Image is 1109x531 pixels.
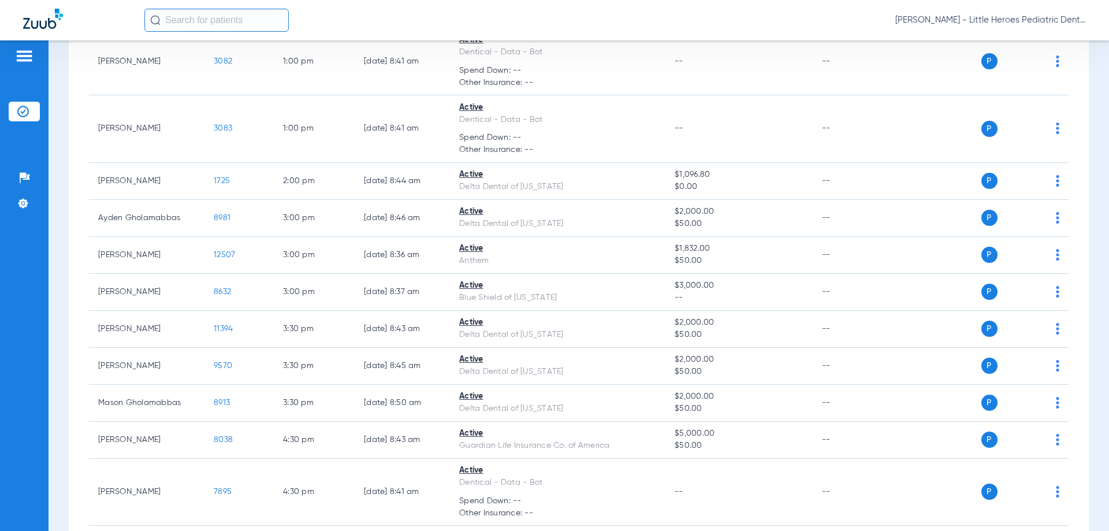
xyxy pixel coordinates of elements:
span: P [981,284,998,300]
div: Delta Dental of [US_STATE] [459,403,656,415]
span: P [981,432,998,448]
span: Other Insurance: -- [459,507,656,519]
td: [DATE] 8:43 AM [355,422,450,459]
img: group-dot-blue.svg [1056,286,1059,298]
span: $50.00 [675,403,803,415]
iframe: Chat Widget [1051,476,1109,531]
img: Zuub Logo [23,9,63,29]
span: P [981,210,998,226]
span: $1,832.00 [675,243,803,255]
td: [DATE] 8:41 AM [355,28,450,96]
td: 3:00 PM [274,237,355,274]
img: group-dot-blue.svg [1056,122,1059,134]
span: 9570 [214,362,232,370]
div: Active [459,243,656,255]
span: $5,000.00 [675,428,803,440]
span: Other Insurance: -- [459,77,656,89]
span: -- [675,488,683,496]
td: [DATE] 8:36 AM [355,237,450,274]
div: Active [459,280,656,292]
span: P [981,395,998,411]
img: group-dot-blue.svg [1056,175,1059,187]
span: 7895 [214,488,232,496]
div: Active [459,317,656,329]
td: -- [813,237,891,274]
span: 8632 [214,288,231,296]
div: Active [459,465,656,477]
div: Active [459,391,656,403]
span: $2,000.00 [675,317,803,329]
td: 1:00 PM [274,28,355,96]
td: 1:00 PM [274,95,355,163]
span: $2,000.00 [675,206,803,218]
td: -- [813,95,891,163]
img: group-dot-blue.svg [1056,360,1059,372]
span: $50.00 [675,329,803,341]
td: -- [813,200,891,237]
span: 1725 [214,177,230,185]
td: [DATE] 8:45 AM [355,348,450,385]
span: 8981 [214,214,230,222]
span: -- [675,124,683,132]
img: group-dot-blue.svg [1056,212,1059,224]
td: [DATE] 8:41 AM [355,459,450,526]
td: [PERSON_NAME] [89,163,204,200]
td: [PERSON_NAME] [89,274,204,311]
td: -- [813,311,891,348]
td: 3:30 PM [274,311,355,348]
td: [PERSON_NAME] [89,422,204,459]
td: [DATE] 8:46 AM [355,200,450,237]
img: group-dot-blue.svg [1056,323,1059,335]
span: $3,000.00 [675,280,803,292]
span: $50.00 [675,366,803,378]
span: Spend Down: -- [459,495,656,507]
span: 11394 [214,325,233,333]
div: Delta Dental of [US_STATE] [459,329,656,341]
span: -- [675,57,683,65]
td: [PERSON_NAME] [89,311,204,348]
td: Mason Gholamabbas [89,385,204,422]
div: Active [459,354,656,366]
div: Delta Dental of [US_STATE] [459,181,656,193]
td: -- [813,385,891,422]
div: Active [459,428,656,440]
td: -- [813,274,891,311]
td: 2:00 PM [274,163,355,200]
span: $2,000.00 [675,354,803,366]
span: P [981,173,998,189]
span: 8038 [214,436,233,444]
span: 3082 [214,57,232,65]
span: P [981,247,998,263]
div: Anthem [459,255,656,267]
td: [DATE] 8:44 AM [355,163,450,200]
td: 3:00 PM [274,200,355,237]
div: Active [459,206,656,218]
img: Search Icon [150,15,161,25]
div: Dentical - Data - Bot [459,46,656,58]
span: P [981,484,998,500]
span: 8913 [214,399,230,407]
td: Ayden Gholamabbas [89,200,204,237]
td: 4:30 PM [274,459,355,526]
img: group-dot-blue.svg [1056,55,1059,67]
td: [DATE] 8:41 AM [355,95,450,163]
span: $50.00 [675,255,803,267]
div: Delta Dental of [US_STATE] [459,218,656,230]
span: $0.00 [675,181,803,193]
span: P [981,358,998,374]
span: $50.00 [675,440,803,452]
td: [PERSON_NAME] [89,28,204,96]
td: 4:30 PM [274,422,355,459]
span: Other Insurance: -- [459,144,656,156]
td: [PERSON_NAME] [89,237,204,274]
div: Blue Shield of [US_STATE] [459,292,656,304]
td: -- [813,28,891,96]
span: [PERSON_NAME] - Little Heroes Pediatric Dentistry [895,14,1086,26]
td: [PERSON_NAME] [89,348,204,385]
span: 12507 [214,251,235,259]
span: P [981,53,998,69]
div: Dentical - Data - Bot [459,477,656,489]
div: Active [459,102,656,114]
div: Delta Dental of [US_STATE] [459,366,656,378]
